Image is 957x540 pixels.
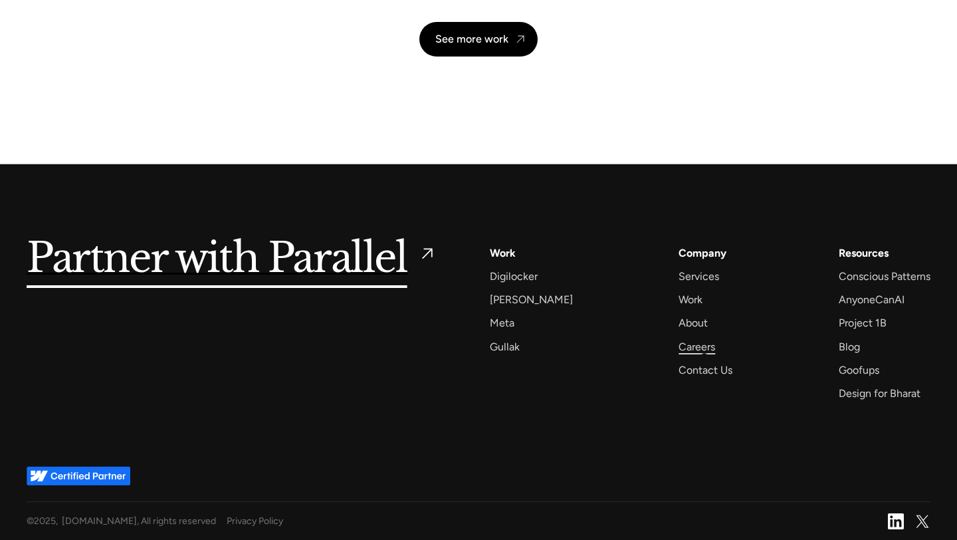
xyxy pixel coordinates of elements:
[839,314,887,332] a: Project 1B
[839,291,904,309] a: AnyoneCanAI
[679,267,719,285] a: Services
[839,384,920,402] a: Design for Bharat
[419,22,538,57] a: See more work
[679,291,702,309] a: Work
[27,244,407,275] h5: Partner with Parallel
[679,314,708,332] a: About
[679,361,732,379] a: Contact Us
[227,513,877,529] a: Privacy Policy
[490,314,514,332] a: Meta
[839,361,879,379] a: Goofups
[490,244,516,262] a: Work
[839,244,889,262] div: Resources
[27,244,437,275] a: Partner with Parallel
[27,513,216,529] div: © , [DOMAIN_NAME], All rights reserved
[490,291,573,309] a: [PERSON_NAME]
[679,244,726,262] a: Company
[490,338,520,356] a: Gullak
[839,267,930,285] a: Conscious Patterns
[839,338,860,356] a: Blog
[435,33,508,45] div: See more work
[490,267,538,285] a: Digilocker
[34,515,56,527] span: 2025
[679,338,715,356] a: Careers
